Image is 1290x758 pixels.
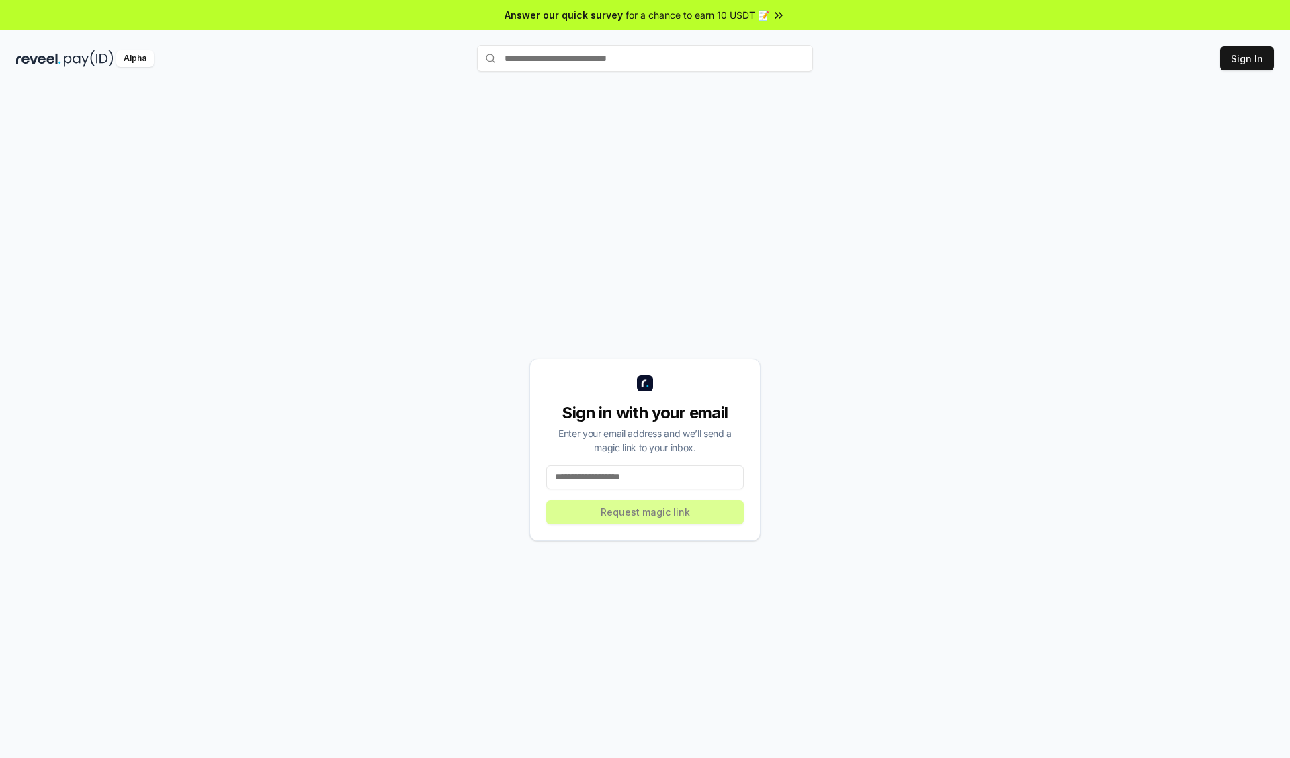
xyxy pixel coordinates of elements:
img: pay_id [64,50,114,67]
img: logo_small [637,375,653,391]
button: Sign In [1220,46,1274,70]
div: Alpha [116,50,154,67]
img: reveel_dark [16,50,61,67]
div: Sign in with your email [546,402,744,424]
span: Answer our quick survey [505,8,623,22]
span: for a chance to earn 10 USDT 📝 [626,8,769,22]
div: Enter your email address and we’ll send a magic link to your inbox. [546,426,744,455]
